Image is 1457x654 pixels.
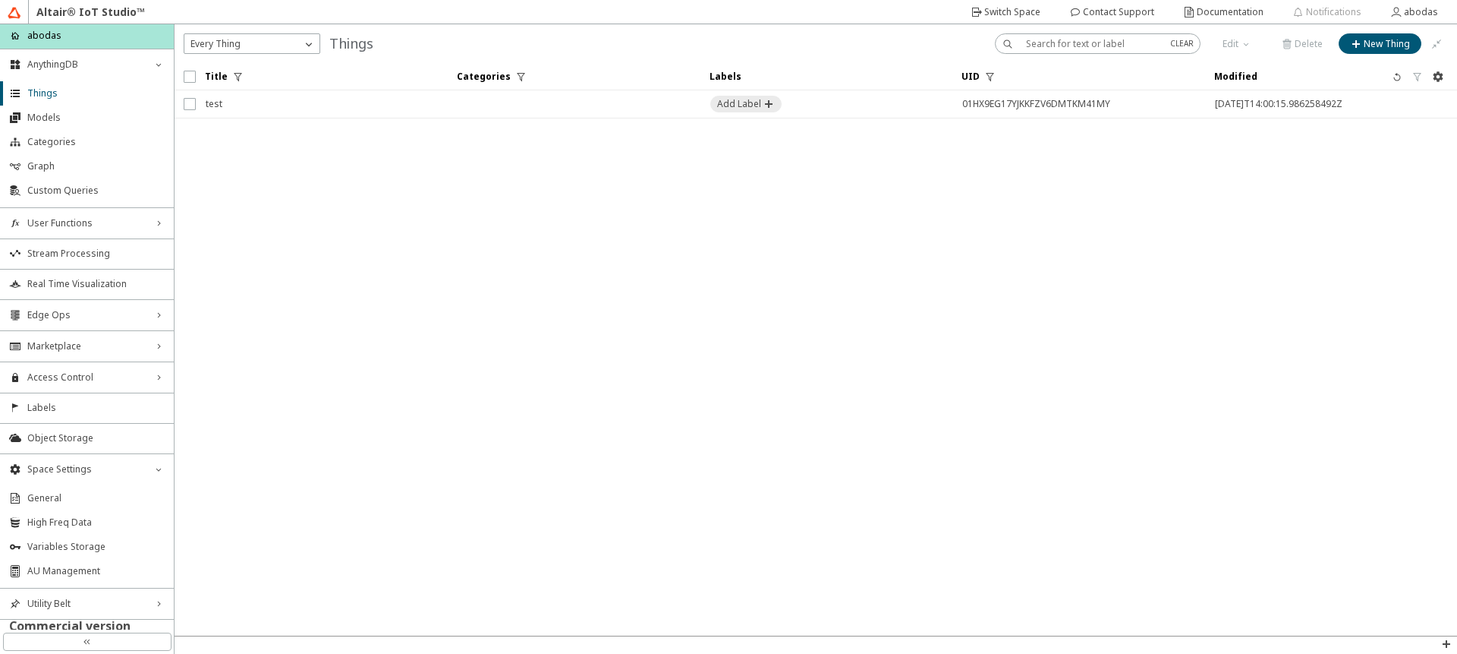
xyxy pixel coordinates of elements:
[27,598,146,610] span: Utility Belt
[27,492,165,504] span: General
[27,402,165,414] span: Labels
[27,87,165,100] span: Things
[27,136,165,148] span: Categories
[27,248,165,260] span: Stream Processing
[27,278,165,290] span: Real Time Visualization
[27,29,61,43] p: abodas
[27,217,146,229] span: User Functions
[27,432,165,444] span: Object Storage
[27,309,146,321] span: Edge Ops
[27,463,146,475] span: Space Settings
[27,112,165,124] span: Models
[27,340,146,352] span: Marketplace
[27,541,165,553] span: Variables Storage
[27,160,165,172] span: Graph
[27,58,146,71] span: AnythingDB
[27,185,165,197] span: Custom Queries
[27,565,165,577] span: AU Management
[27,371,146,384] span: Access Control
[27,517,165,529] span: High Freq Data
